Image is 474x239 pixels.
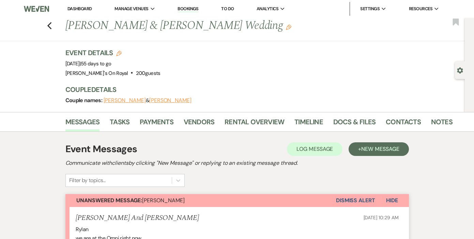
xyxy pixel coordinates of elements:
[65,159,409,167] h2: Communicate with clients by clicking "New Message" or replying to an existing message thread.
[336,194,375,207] button: Dismiss Alert
[24,2,49,16] img: Weven Logo
[386,116,421,131] a: Contacts
[81,60,111,67] span: 55 days to go
[104,98,146,103] button: [PERSON_NAME]
[65,142,137,156] h1: Event Messages
[69,176,106,185] div: Filter by topics...
[364,214,399,221] span: [DATE] 10:29 AM
[65,60,111,67] span: [DATE]
[140,116,173,131] a: Payments
[76,197,185,204] span: [PERSON_NAME]
[65,18,371,34] h1: [PERSON_NAME] & [PERSON_NAME] Wedding
[184,116,214,131] a: Vendors
[104,97,192,104] span: &
[386,197,398,204] span: Hide
[76,225,399,234] p: Rylan
[457,67,463,73] button: Open lead details
[221,6,234,12] a: To Do
[136,70,160,77] span: 200 guests
[67,6,92,12] a: Dashboard
[349,142,409,156] button: +New Message
[257,5,278,12] span: Analytics
[360,5,380,12] span: Settings
[76,197,142,204] strong: Unanswered Message:
[65,194,336,207] button: Unanswered Message:[PERSON_NAME]
[76,214,199,222] h5: [PERSON_NAME] And [PERSON_NAME]
[178,6,199,12] a: Bookings
[65,97,104,104] span: Couple names:
[287,142,342,156] button: Log Message
[294,116,323,131] a: Timeline
[431,116,453,131] a: Notes
[333,116,376,131] a: Docs & Files
[375,194,409,207] button: Hide
[296,145,333,153] span: Log Message
[149,98,192,103] button: [PERSON_NAME]
[110,116,129,131] a: Tasks
[80,60,111,67] span: |
[114,5,148,12] span: Manage Venues
[65,48,160,58] h3: Event Details
[65,85,447,94] h3: Couple Details
[409,5,432,12] span: Resources
[286,24,291,30] button: Edit
[225,116,284,131] a: Rental Overview
[65,70,128,77] span: [PERSON_NAME]'s On Royal
[361,145,399,153] span: New Message
[65,116,100,131] a: Messages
